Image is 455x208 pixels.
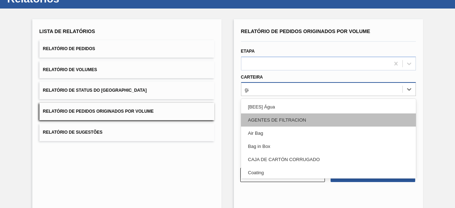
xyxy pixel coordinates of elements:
label: Carteira [241,75,263,80]
span: Lista de Relatórios [39,28,95,34]
button: Relatório de Sugestões [39,124,214,141]
label: Etapa [241,49,255,54]
span: Relatório de Pedidos Originados por Volume [241,28,370,34]
span: Relatório de Pedidos [43,46,95,51]
button: Relatório de Pedidos [39,40,214,58]
span: Relatório de Status do [GEOGRAPHIC_DATA] [43,88,147,93]
div: AGENTES DE FILTRACION [241,113,416,127]
div: Air Bag [241,127,416,140]
div: [BEES] Água [241,100,416,113]
span: Relatório de Volumes [43,67,97,72]
span: Relatório de Sugestões [43,130,103,135]
button: Relatório de Status do [GEOGRAPHIC_DATA] [39,82,214,99]
button: Limpar [240,168,325,182]
div: Coating [241,166,416,179]
div: CAJA DE CARTÓN CORRUGADO [241,153,416,166]
button: Relatório de Pedidos Originados por Volume [39,103,214,120]
div: Bag in Box [241,140,416,153]
button: Relatório de Volumes [39,61,214,79]
span: Relatório de Pedidos Originados por Volume [43,109,154,114]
